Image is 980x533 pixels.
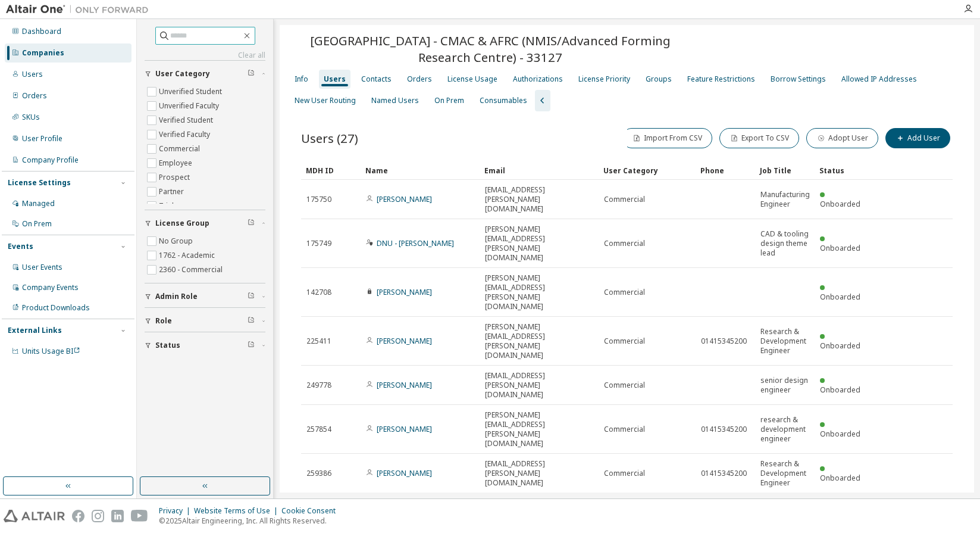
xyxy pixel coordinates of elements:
label: Verified Student [159,113,215,127]
button: Add User [885,128,950,148]
label: Employee [159,156,195,170]
label: Unverified Faculty [159,99,221,113]
span: 01415345200 [701,336,747,346]
div: Events [8,242,33,251]
img: linkedin.svg [111,510,124,522]
span: [EMAIL_ADDRESS][PERSON_NAME][DOMAIN_NAME] [485,185,593,214]
span: Research & Development Engineer [760,327,809,356]
div: License Settings [8,178,71,188]
div: Feature Restrictions [687,74,755,84]
button: Import From CSV [622,128,712,148]
span: 142708 [306,288,331,297]
span: Clear filter [248,219,255,228]
a: [PERSON_NAME] [377,336,432,346]
p: © 2025 Altair Engineering, Inc. All Rights Reserved. [159,516,343,526]
span: senior design engineer [760,376,809,395]
div: Email [484,161,594,180]
div: Product Downloads [22,303,90,313]
span: Commercial [604,288,645,297]
div: Borrow Settings [771,74,826,84]
div: Users [22,70,43,79]
span: [EMAIL_ADDRESS][PERSON_NAME][DOMAIN_NAME] [485,371,593,400]
a: [PERSON_NAME] [377,424,432,434]
span: [PERSON_NAME][EMAIL_ADDRESS][PERSON_NAME][DOMAIN_NAME] [485,273,593,311]
span: Clear filter [248,316,255,326]
div: User Category [603,161,691,180]
div: License Priority [578,74,630,84]
div: On Prem [22,219,52,229]
div: Status [819,161,869,180]
a: [PERSON_NAME] [377,287,432,297]
span: Commercial [604,239,645,248]
div: Groups [646,74,672,84]
span: Onboarded [820,385,860,395]
span: User Category [155,69,210,79]
div: Authorizations [513,74,563,84]
img: Altair One [6,4,155,15]
span: Clear filter [248,292,255,301]
div: Company Events [22,283,79,292]
a: Clear all [145,51,265,60]
span: Research & Development Engineer [760,459,809,488]
label: 1762 - Academic [159,248,217,263]
label: 2360 - Commercial [159,263,225,277]
span: 249778 [306,381,331,390]
div: Consumables [480,96,527,105]
div: Info [295,74,308,84]
div: Contacts [361,74,392,84]
div: Company Profile [22,155,79,165]
button: Status [145,332,265,359]
span: License Group [155,219,209,228]
span: Onboarded [820,429,860,439]
span: Onboarded [820,199,860,209]
div: User Events [22,263,62,272]
span: 175749 [306,239,331,248]
label: Verified Faculty [159,127,212,142]
span: [PERSON_NAME][EMAIL_ADDRESS][PERSON_NAME][DOMAIN_NAME] [485,322,593,360]
span: Onboarded [820,243,860,253]
span: 225411 [306,336,331,346]
label: No Group [159,234,195,248]
span: Onboarded [820,341,860,351]
div: Name [365,161,475,180]
button: License Group [145,210,265,236]
span: 175750 [306,195,331,204]
span: 01415345200 [701,425,747,434]
span: CAD & tooling design theme lead [760,229,809,258]
div: License Usage [447,74,497,84]
button: Export To CSV [719,128,799,148]
span: Onboarded [820,473,860,483]
span: Clear filter [248,69,255,79]
span: Commercial [604,336,645,346]
div: Allowed IP Addresses [841,74,917,84]
span: Users (27) [301,130,358,147]
span: Role [155,316,172,326]
span: Onboarded [820,292,860,302]
div: Website Terms of Use [194,506,281,516]
span: [PERSON_NAME][EMAIL_ADDRESS][PERSON_NAME][DOMAIN_NAME] [485,410,593,448]
div: Companies [22,48,64,58]
span: Clear filter [248,341,255,350]
img: youtube.svg [131,510,148,522]
span: 257854 [306,425,331,434]
span: 259386 [306,469,331,478]
div: Orders [407,74,432,84]
img: instagram.svg [92,510,104,522]
div: Job Title [760,161,810,180]
label: Unverified Student [159,85,224,99]
a: [PERSON_NAME] [377,468,432,478]
span: Commercial [604,195,645,204]
span: Commercial [604,469,645,478]
span: Status [155,341,180,350]
span: [EMAIL_ADDRESS][PERSON_NAME][DOMAIN_NAME] [485,459,593,488]
span: Admin Role [155,292,198,301]
span: research & development engineer [760,415,809,444]
img: altair_logo.svg [4,510,65,522]
img: facebook.svg [72,510,84,522]
a: [PERSON_NAME] [377,194,432,204]
button: Adopt User [806,128,878,148]
div: New User Routing [295,96,356,105]
a: [PERSON_NAME] [377,380,432,390]
span: [GEOGRAPHIC_DATA] - CMAC & AFRC (NMIS/Advanced Forming Research Centre) - 33127 [287,32,693,66]
span: Commercial [604,425,645,434]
